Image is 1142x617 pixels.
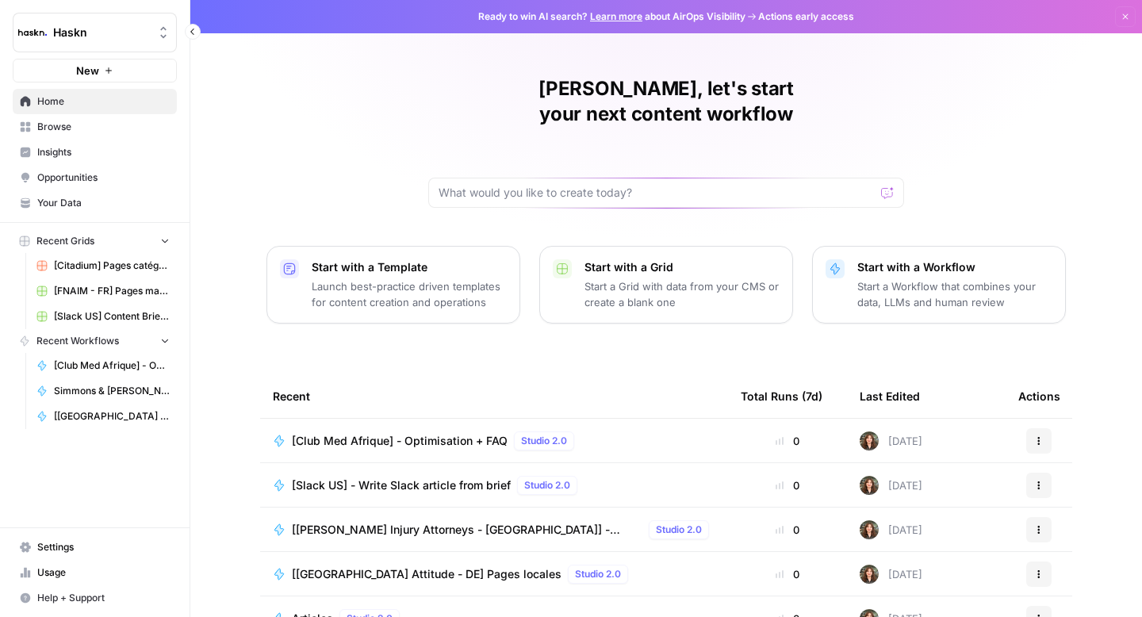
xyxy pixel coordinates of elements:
a: Browse [13,114,177,140]
span: Recent Grids [36,234,94,248]
a: Learn more [590,10,642,22]
span: Help + Support [37,591,170,605]
button: Start with a TemplateLaunch best-practice driven templates for content creation and operations [266,246,520,324]
a: [Slack US] - Write Slack article from briefStudio 2.0 [273,476,715,495]
span: Studio 2.0 [521,434,567,448]
span: Browse [37,120,170,134]
a: [Slack US] Content Brief & Content Generation - Creation [29,304,177,329]
a: Opportunities [13,165,177,190]
span: Studio 2.0 [575,567,621,581]
button: Help + Support [13,585,177,611]
a: Usage [13,560,177,585]
div: [DATE] [860,476,922,495]
a: [[GEOGRAPHIC_DATA] Attitude - DE] Pages locales [29,404,177,429]
span: Opportunities [37,171,170,185]
div: Actions [1018,374,1060,418]
p: Start with a Grid [584,259,780,275]
span: Insights [37,145,170,159]
div: [DATE] [860,565,922,584]
img: Haskn Logo [18,18,47,47]
span: Haskn [53,25,149,40]
img: wbc4lf7e8no3nva14b2bd9f41fnh [860,476,879,495]
span: Recent Workflows [36,334,119,348]
span: Studio 2.0 [656,523,702,537]
div: Last Edited [860,374,920,418]
span: [Club Med Afrique] - Optimisation + FAQ [292,433,508,449]
button: New [13,59,177,82]
button: Start with a WorkflowStart a Workflow that combines your data, LLMs and human review [812,246,1066,324]
img: wbc4lf7e8no3nva14b2bd9f41fnh [860,520,879,539]
span: Home [37,94,170,109]
a: Settings [13,535,177,560]
span: [Club Med Afrique] - Optimisation + FAQ [54,358,170,373]
span: [Slack US] - Write Slack article from brief [292,477,511,493]
span: [[GEOGRAPHIC_DATA] Attitude - DE] Pages locales [54,409,170,423]
a: Your Data [13,190,177,216]
span: [[PERSON_NAME] Injury Attorneys - [GEOGRAPHIC_DATA]] - Practice Pages - [DATE]-3000 words (OLD) [292,522,642,538]
p: Start with a Workflow [857,259,1052,275]
a: Home [13,89,177,114]
a: [[PERSON_NAME] Injury Attorneys - [GEOGRAPHIC_DATA]] - Practice Pages - [DATE]-3000 words (OLD)St... [273,520,715,539]
img: wbc4lf7e8no3nva14b2bd9f41fnh [860,565,879,584]
button: Workspace: Haskn [13,13,177,52]
p: Start with a Template [312,259,507,275]
a: [FNAIM - FR] Pages maison à vendre + ville - 150-300 mots Grid [29,278,177,304]
span: [FNAIM - FR] Pages maison à vendre + ville - 150-300 mots Grid [54,284,170,298]
div: Recent [273,374,715,418]
span: [Citadium] Pages catégorie [54,259,170,273]
a: [[GEOGRAPHIC_DATA] Attitude - DE] Pages localesStudio 2.0 [273,565,715,584]
div: 0 [741,433,834,449]
a: [Citadium] Pages catégorie [29,253,177,278]
div: 0 [741,566,834,582]
button: Start with a GridStart a Grid with data from your CMS or create a blank one [539,246,793,324]
span: Studio 2.0 [524,478,570,492]
a: [Club Med Afrique] - Optimisation + FAQ [29,353,177,378]
img: wbc4lf7e8no3nva14b2bd9f41fnh [860,431,879,450]
p: Launch best-practice driven templates for content creation and operations [312,278,507,310]
input: What would you like to create today? [439,185,875,201]
div: [DATE] [860,431,922,450]
span: Settings [37,540,170,554]
span: [Slack US] Content Brief & Content Generation - Creation [54,309,170,324]
button: Recent Grids [13,229,177,253]
a: Simmons & [PERSON_NAME] - Optimization pages for LLMs [29,378,177,404]
div: [DATE] [860,520,922,539]
span: [[GEOGRAPHIC_DATA] Attitude - DE] Pages locales [292,566,561,582]
span: Actions early access [758,10,854,24]
span: Simmons & [PERSON_NAME] - Optimization pages for LLMs [54,384,170,398]
span: Usage [37,565,170,580]
button: Recent Workflows [13,329,177,353]
span: New [76,63,99,79]
div: 0 [741,522,834,538]
div: Total Runs (7d) [741,374,822,418]
p: Start a Grid with data from your CMS or create a blank one [584,278,780,310]
a: [Club Med Afrique] - Optimisation + FAQStudio 2.0 [273,431,715,450]
a: Insights [13,140,177,165]
span: Ready to win AI search? about AirOps Visibility [478,10,745,24]
p: Start a Workflow that combines your data, LLMs and human review [857,278,1052,310]
h1: [PERSON_NAME], let's start your next content workflow [428,76,904,127]
span: Your Data [37,196,170,210]
div: 0 [741,477,834,493]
